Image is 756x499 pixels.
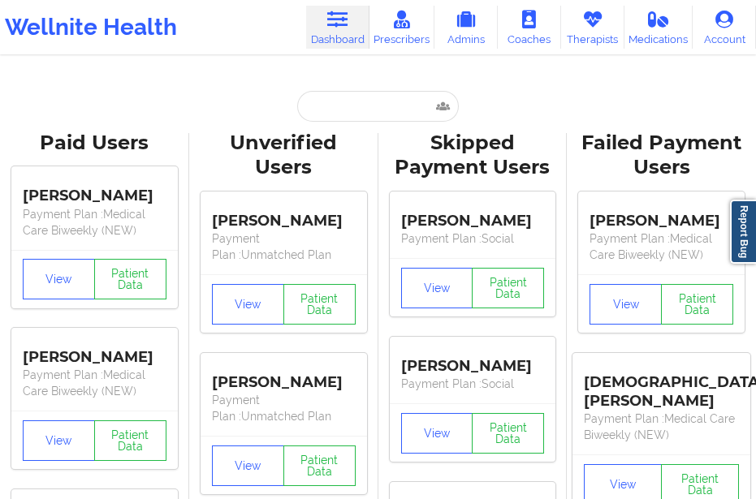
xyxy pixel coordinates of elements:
[730,200,756,264] a: Report Bug
[23,206,166,239] p: Payment Plan : Medical Care Biweekly (NEW)
[624,6,693,49] a: Medications
[584,361,739,411] div: [DEMOGRAPHIC_DATA][PERSON_NAME]
[590,284,662,325] button: View
[23,175,166,206] div: [PERSON_NAME]
[661,284,733,325] button: Patient Data
[590,230,733,263] p: Payment Plan : Medical Care Biweekly (NEW)
[401,413,473,454] button: View
[23,259,95,299] button: View
[212,200,356,230] div: [PERSON_NAME]
[561,6,624,49] a: Therapists
[212,392,356,424] p: Payment Plan : Unmatched Plan
[401,200,545,230] div: [PERSON_NAME]
[283,284,356,325] button: Patient Data
[94,259,166,299] button: Patient Data
[23,336,166,367] div: [PERSON_NAME]
[23,420,95,461] button: View
[472,268,544,308] button: Patient Data
[94,420,166,461] button: Patient Data
[401,268,473,308] button: View
[693,6,756,49] a: Account
[390,131,556,181] div: Skipped Payment Users
[212,230,356,263] p: Payment Plan : Unmatched Plan
[306,6,369,49] a: Dashboard
[23,367,166,399] p: Payment Plan : Medical Care Biweekly (NEW)
[212,284,284,325] button: View
[401,345,545,376] div: [PERSON_NAME]
[498,6,561,49] a: Coaches
[212,445,284,486] button: View
[401,376,545,392] p: Payment Plan : Social
[283,445,356,486] button: Patient Data
[578,131,745,181] div: Failed Payment Users
[212,361,356,392] div: [PERSON_NAME]
[590,200,733,230] div: [PERSON_NAME]
[584,411,739,443] p: Payment Plan : Medical Care Biweekly (NEW)
[434,6,498,49] a: Admins
[11,131,178,156] div: Paid Users
[201,131,367,181] div: Unverified Users
[401,230,545,247] p: Payment Plan : Social
[472,413,544,454] button: Patient Data
[369,6,434,49] a: Prescribers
